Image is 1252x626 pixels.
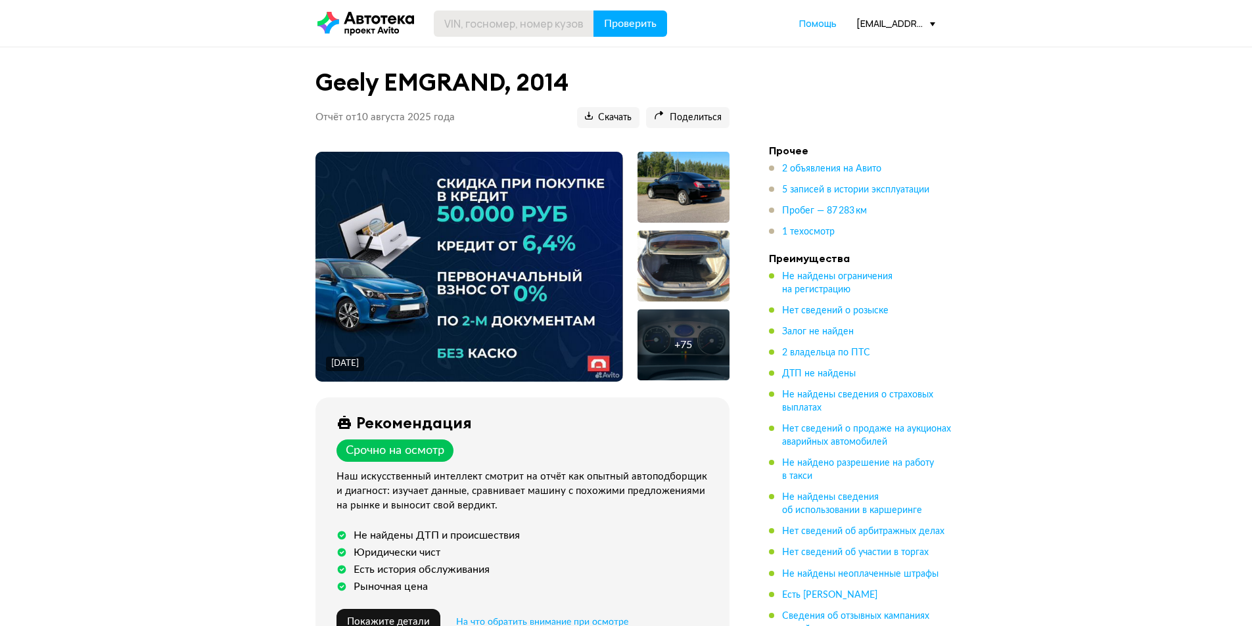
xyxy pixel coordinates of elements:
span: Нет сведений об арбитражных делах [782,527,944,536]
span: Нет сведений о розыске [782,306,889,315]
button: Проверить [593,11,667,37]
div: Не найдены ДТП и происшествия [354,529,520,542]
h4: Преимущества [769,252,953,265]
span: Залог не найден [782,327,854,336]
span: Не найдены сведения об использовании в каршеринге [782,493,922,515]
span: Нет сведений об участии в торгах [782,548,929,557]
div: [EMAIL_ADDRESS][DOMAIN_NAME] [856,17,935,30]
button: Поделиться [646,107,730,128]
span: Не найдены неоплаченные штрафы [782,570,939,579]
h1: Geely EMGRAND, 2014 [315,68,730,97]
span: 2 владельца по ПТС [782,348,870,357]
span: 5 записей в истории эксплуатации [782,185,929,194]
span: 2 объявления на Авито [782,164,881,173]
span: Нет сведений о продаже на аукционах аварийных автомобилей [782,424,951,447]
div: Рыночная цена [354,580,428,593]
button: Скачать [577,107,639,128]
div: Юридически чист [354,546,440,559]
a: Помощь [799,17,837,30]
span: Есть [PERSON_NAME] [782,591,877,600]
span: Не найдено разрешение на работу в такси [782,458,934,481]
div: Наш искусственный интеллект смотрит на отчёт как опытный автоподборщик и диагност: изучает данные... [336,470,714,513]
span: 1 техосмотр [782,227,835,236]
div: [DATE] [331,358,359,370]
input: VIN, госномер, номер кузова [434,11,594,37]
div: + 75 [674,338,692,351]
h4: Прочее [769,144,953,157]
span: Поделиться [654,112,722,124]
p: Отчёт от 10 августа 2025 года [315,111,455,124]
img: Main car [315,152,622,382]
div: Есть история обслуживания [354,563,490,576]
span: Пробег — 87 283 км [782,206,867,215]
span: Не найдены сведения о страховых выплатах [782,390,933,413]
div: Срочно на осмотр [346,443,444,458]
span: Проверить [604,18,657,29]
div: Рекомендация [356,413,472,432]
span: ДТП не найдены [782,369,856,378]
span: Скачать [585,112,632,124]
span: Не найдены ограничения на регистрацию [782,272,893,294]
